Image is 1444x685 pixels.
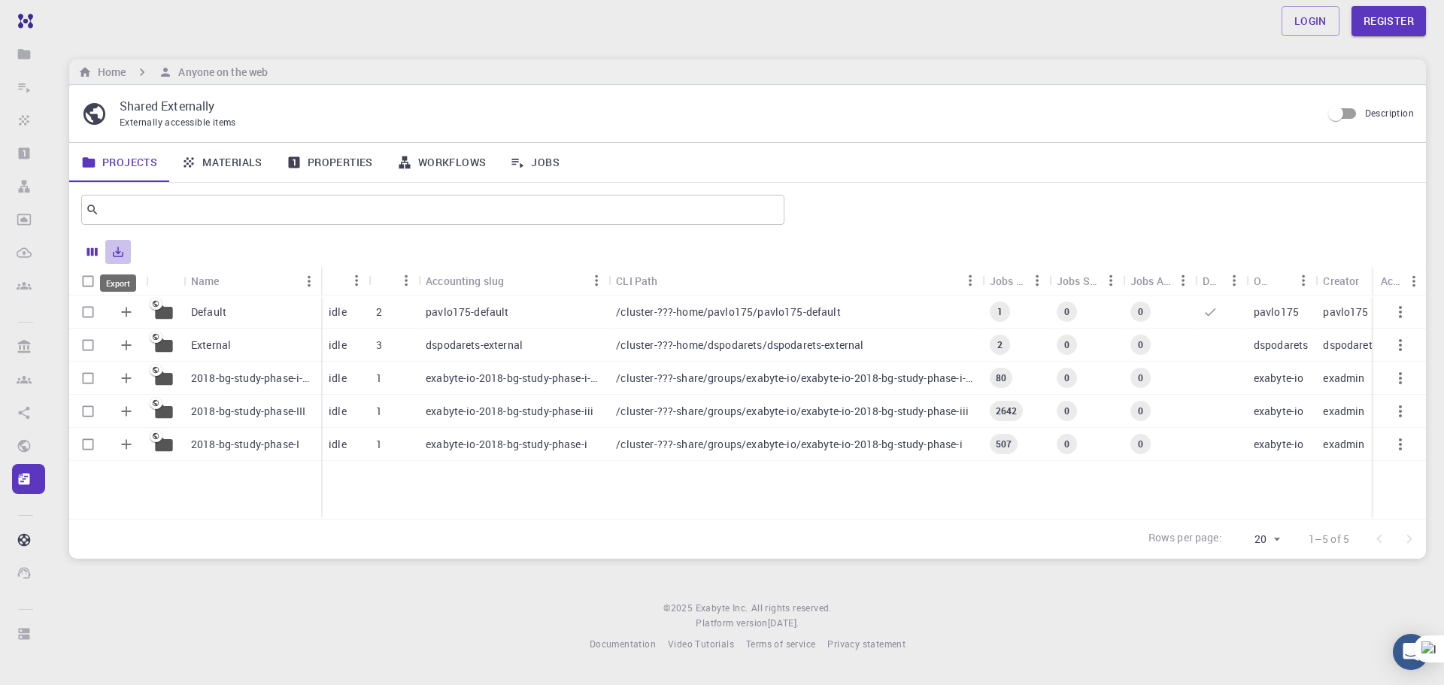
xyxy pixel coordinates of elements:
[1058,371,1075,384] span: 0
[1323,266,1359,296] div: Creator
[100,274,136,292] div: Export
[376,338,382,353] p: 3
[616,305,840,320] p: /cluster-???-home/pavlo175/pavlo175-default
[1132,405,1149,417] span: 0
[1282,6,1339,36] a: Login
[827,638,906,650] span: Privacy statement
[385,143,499,182] a: Workflows
[426,404,593,419] p: exabyte-io-2018-bg-study-phase-iii
[616,371,974,386] p: /cluster-???-share/groups/exabyte-io/exabyte-io-2018-bg-study-phase-i-ph
[663,601,695,616] span: © 2025
[329,268,353,292] button: Sort
[1254,266,1268,296] div: Owner
[1058,305,1075,318] span: 0
[751,601,832,616] span: All rights reserved.
[376,305,382,320] p: 2
[120,116,236,128] span: Externally accessible items
[746,637,815,652] a: Terms of service
[590,637,656,652] a: Documentation
[1058,405,1075,417] span: 0
[768,616,799,631] a: [DATE].
[616,338,863,353] p: /cluster-???-home/dspodarets/dspodarets-external
[1323,305,1368,320] p: pavlo175
[105,240,131,264] button: Export
[120,97,1309,115] p: Shared Externally
[191,305,226,320] p: Default
[92,64,126,80] h6: Home
[172,64,268,80] h6: Anyone on the web
[80,240,105,264] button: Columns
[1049,266,1123,296] div: Jobs Subm.
[616,404,969,419] p: /cluster-???-share/groups/exabyte-io/exabyte-io-2018-bg-study-phase-iii
[114,432,138,456] button: Expand
[696,616,767,631] span: Platform version
[169,143,275,182] a: Materials
[982,266,1049,296] div: Jobs Total
[184,266,321,296] div: Name
[1057,266,1099,296] div: Jobs Subm.
[1323,404,1364,419] p: exadmin
[1359,268,1383,292] button: Sort
[616,437,962,452] p: /cluster-???-share/groups/exabyte-io/exabyte-io-2018-bg-study-phase-i
[191,437,299,452] p: 2018-bg-study-phase-I
[498,143,572,182] a: Jobs
[297,269,321,293] button: Menu
[590,638,656,650] span: Documentation
[1373,266,1426,296] div: Actions
[1291,268,1315,292] button: Menu
[369,266,418,296] div: Shared
[69,143,169,182] a: Projects
[329,437,347,452] p: idle
[1058,338,1075,351] span: 0
[426,437,587,452] p: exabyte-io-2018-bg-study-phase-i
[1099,268,1123,292] button: Menu
[1381,266,1402,296] div: Actions
[1222,268,1246,292] button: Menu
[191,371,314,386] p: 2018-bg-study-phase-i-ph
[696,602,748,614] span: Exabyte Inc.
[376,404,382,419] p: 1
[990,266,1025,296] div: Jobs Total
[275,143,385,182] a: Properties
[191,404,305,419] p: 2018-bg-study-phase-III
[584,268,608,292] button: Menu
[191,338,231,353] p: External
[107,266,146,296] div: Expand/Collapse
[991,338,1009,351] span: 2
[394,268,418,292] button: Menu
[1254,305,1299,320] p: pavlo175
[344,268,369,292] button: Menu
[958,268,982,292] button: Menu
[991,305,1009,318] span: 1
[990,371,1012,384] span: 80
[146,266,184,296] div: Icon
[1254,404,1304,419] p: exabyte-io
[1130,266,1171,296] div: Jobs Active
[1351,6,1426,36] a: Register
[1148,530,1222,547] p: Rows per page:
[1132,371,1149,384] span: 0
[114,333,138,357] button: Expand
[827,637,906,652] a: Privacy statement
[608,266,981,296] div: CLI Path
[1254,338,1309,353] p: dspodarets
[1393,634,1429,670] div: Open Intercom Messenger
[114,366,138,390] button: Expand
[1365,107,1414,119] span: Description
[114,300,138,324] button: Expand
[990,405,1024,417] span: 2642
[1132,438,1149,450] span: 0
[426,305,508,320] p: pavlo175-default
[1171,268,1195,292] button: Menu
[1323,338,1378,353] p: dspodarets
[1323,371,1364,386] p: exadmin
[1323,437,1364,452] p: exadmin
[504,268,528,292] button: Sort
[1267,268,1291,292] button: Sort
[329,305,347,320] p: idle
[990,438,1018,450] span: 507
[376,371,382,386] p: 1
[426,338,523,353] p: dspodarets-external
[1402,269,1426,293] button: Menu
[1132,338,1149,351] span: 0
